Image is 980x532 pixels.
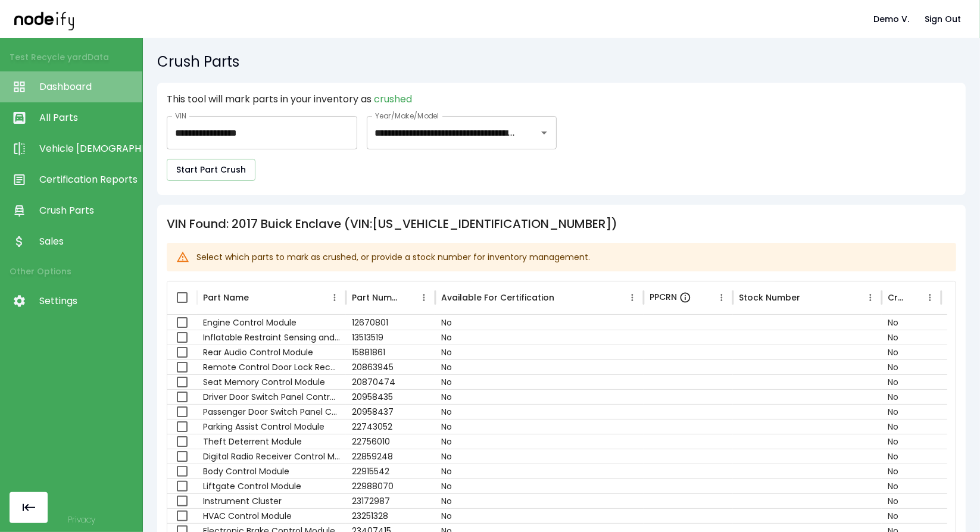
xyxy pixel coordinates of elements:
[692,289,709,306] button: Sort
[346,315,435,330] div: 12670801
[197,359,346,374] div: Remote Control Door Lock Receiver
[882,389,941,404] div: No
[346,389,435,404] div: 20958435
[435,374,644,389] div: No
[197,345,346,359] div: Rear Audio Control Module
[39,234,136,249] span: Sales
[374,92,412,106] span: Crushed parts are not able to be listed on marketplaces, or certified. They are also removed from...
[157,52,966,71] h5: Crush Parts
[922,289,938,306] button: Crushed column menu
[197,330,346,345] div: Inflatable Restraint Sensing and Diagnostic Module
[920,8,966,30] button: Sign Out
[346,508,435,523] div: 23251328
[197,404,346,419] div: Passenger Door Switch Panel Control Module
[882,359,941,374] div: No
[167,92,690,107] p: This tool will mark parts in your inventory as
[346,449,435,464] div: 22859248
[346,464,435,478] div: 22915542
[435,508,644,523] div: No
[197,389,346,404] div: Driver Door Switch Panel Control Module
[197,449,346,464] div: Digital Radio Receiver Control Module
[197,374,346,389] div: Seat Memory Control Module
[882,345,941,359] div: No
[197,478,346,493] div: Liftgate Control Module
[346,345,435,359] div: 15881861
[175,111,187,121] label: VIN
[346,493,435,508] div: 23172987
[196,246,590,268] div: Select which parts to mark as crushed, or provide a stock number for inventory management.
[197,434,346,449] div: Theft Deterrent Module
[555,289,572,306] button: Sort
[882,404,941,419] div: No
[888,292,904,304] div: Crushed
[882,434,941,449] div: No
[399,289,416,306] button: Sort
[882,478,941,493] div: No
[882,374,941,389] div: No
[197,508,346,523] div: HVAC Control Module
[68,514,95,525] a: Privacy
[624,289,641,306] button: Available For Certification column menu
[882,464,941,478] div: No
[905,289,922,306] button: Sort
[435,449,644,464] div: No
[435,464,644,478] div: No
[197,493,346,508] div: Instrument Cluster
[882,315,941,330] div: No
[197,315,346,330] div: Engine Control Module
[167,214,956,233] h6: VIN Found: 2017 Buick Enclave (VIN: [US_VEHICLE_IDENTIFICATION_NUMBER] )
[435,404,644,419] div: No
[862,289,879,306] button: Stock Number column menu
[346,359,435,374] div: 20863945
[167,159,255,181] button: Start Part Crush
[203,292,249,304] div: Part Name
[346,478,435,493] div: 22988070
[882,419,941,434] div: No
[375,111,439,121] label: Year/Make/Model
[650,291,677,304] h6: PPCRN
[197,419,346,434] div: Parking Assist Control Module
[346,404,435,419] div: 20958437
[346,419,435,434] div: 22743052
[326,289,343,306] button: Part Name column menu
[882,508,941,523] div: No
[435,493,644,508] div: No
[713,289,730,306] button: PPCRN column menu
[39,80,136,94] span: Dashboard
[352,292,398,304] div: Part Number
[435,315,644,330] div: No
[435,345,644,359] div: No
[197,464,346,478] div: Body Control Module
[346,434,435,449] div: 22756010
[435,478,644,493] div: No
[346,330,435,345] div: 13513519
[435,434,644,449] div: No
[882,449,941,464] div: No
[441,292,554,304] div: Available For Certification
[14,8,74,30] img: nodeify
[739,292,800,304] div: Stock Number
[39,204,136,218] span: Crush Parts
[39,111,136,125] span: All Parts
[346,374,435,389] div: 20870474
[869,8,914,30] button: Demo V.
[882,493,941,508] div: No
[882,330,941,345] div: No
[435,330,644,345] div: No
[801,289,818,306] button: Sort
[435,359,644,374] div: No
[39,294,136,308] span: Settings
[435,389,644,404] div: No
[416,289,432,306] button: Part Number column menu
[250,289,267,306] button: Sort
[39,142,136,156] span: Vehicle [DEMOGRAPHIC_DATA]
[435,419,644,434] div: No
[536,124,553,141] button: Open
[39,173,136,187] span: Certification Reports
